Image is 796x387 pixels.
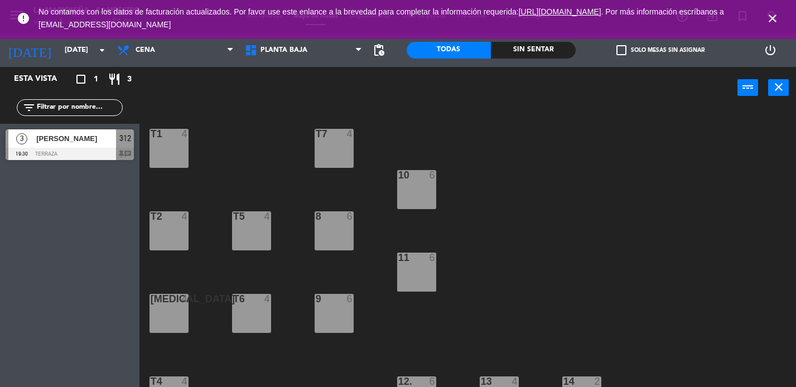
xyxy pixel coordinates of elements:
[398,170,399,180] div: 10
[38,7,724,29] a: . Por más información escríbanos a [EMAIL_ADDRESS][DOMAIN_NAME]
[519,7,601,16] a: [URL][DOMAIN_NAME]
[764,43,777,57] i: power_settings_new
[17,12,30,25] i: error
[6,72,80,86] div: Esta vista
[346,211,353,221] div: 6
[737,79,758,96] button: power_input
[429,376,436,386] div: 6
[429,253,436,263] div: 6
[22,101,36,114] i: filter_list
[94,73,98,86] span: 1
[264,294,271,304] div: 4
[616,45,626,55] span: check_box_outline_blank
[181,129,188,139] div: 4
[398,253,399,263] div: 11
[127,73,132,86] span: 3
[563,376,564,386] div: 14
[16,133,27,144] span: 3
[429,170,436,180] div: 6
[741,80,755,94] i: power_input
[181,211,188,221] div: 4
[95,43,109,57] i: arrow_drop_down
[346,129,353,139] div: 4
[372,43,385,57] span: pending_actions
[74,72,88,86] i: crop_square
[36,133,116,144] span: [PERSON_NAME]
[233,211,234,221] div: T5
[616,45,705,55] label: Solo mesas sin asignar
[264,211,271,221] div: 4
[346,294,353,304] div: 6
[38,7,724,29] span: No contamos con los datos de facturación actualizados. Por favor use este enlance a la brevedad p...
[181,294,188,304] div: 4
[181,376,188,386] div: 4
[491,42,576,59] div: Sin sentar
[407,42,491,59] div: Todas
[512,376,518,386] div: 4
[768,79,789,96] button: close
[772,80,785,94] i: close
[398,376,399,386] div: 12.
[36,101,122,114] input: Filtrar por nombre...
[108,72,121,86] i: restaurant
[136,46,155,54] span: Cena
[119,132,131,145] span: 312
[594,376,601,386] div: 2
[766,12,779,25] i: close
[260,46,307,54] span: Planta Baja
